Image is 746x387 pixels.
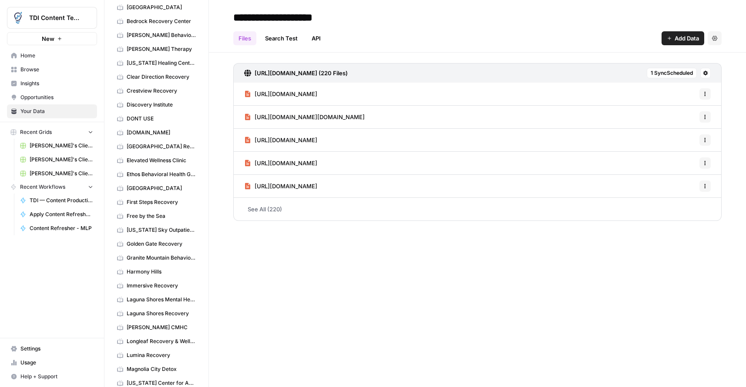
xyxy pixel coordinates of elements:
[675,34,699,43] span: Add Data
[113,307,200,320] a: Laguna Shores Recovery
[127,212,196,220] span: Free by the Sea
[244,129,317,151] a: [URL][DOMAIN_NAME]
[7,370,97,384] button: Help + Support
[233,198,722,220] a: See All (220)
[20,345,93,353] span: Settings
[255,90,317,98] span: [URL][DOMAIN_NAME]
[244,106,365,128] a: [URL][DOMAIN_NAME][DOMAIN_NAME]
[113,334,200,348] a: Longleaf Recovery & Wellness
[113,70,200,84] a: Clear Direction Recovery
[113,348,200,362] a: Lumina Recovery
[20,66,93,73] span: Browse
[113,251,200,265] a: Granite Mountain Behavioral Healthcare
[7,77,97,90] a: Insights
[255,113,365,121] span: [URL][DOMAIN_NAME][DOMAIN_NAME]
[127,365,196,373] span: Magnolia City Detox
[127,17,196,25] span: Bedrock Recovery Center
[113,56,200,70] a: [US_STATE] Healing Centers
[30,142,93,150] span: [PERSON_NAME]'s Clients - New Content
[127,351,196,359] span: Lumina Recovery
[16,193,97,207] a: TDI — Content Production
[113,223,200,237] a: [US_STATE] Sky Outpatient Detox
[113,237,200,251] a: Golden Gate Recovery
[127,282,196,290] span: Immersive Recovery
[113,14,200,28] a: Bedrock Recovery Center
[20,359,93,367] span: Usage
[16,207,97,221] a: Apply Content Refresher Brief
[127,310,196,317] span: Laguna Shores Recovery
[113,126,200,140] a: [DOMAIN_NAME]
[113,293,200,307] a: Laguna Shores Mental Health
[233,31,256,45] a: Files
[30,156,93,163] span: [PERSON_NAME]'s Clients - New Content
[244,152,317,174] a: [URL][DOMAIN_NAME]
[16,139,97,153] a: [PERSON_NAME]'s Clients - New Content
[20,52,93,60] span: Home
[127,240,196,248] span: Golden Gate Recovery
[20,93,93,101] span: Opportunities
[7,49,97,63] a: Home
[7,32,97,45] button: New
[127,59,196,67] span: [US_STATE] Healing Centers
[16,221,97,235] a: Content Refresher - MLP
[647,68,697,78] button: 1 SyncScheduled
[113,0,200,14] a: [GEOGRAPHIC_DATA]
[127,324,196,331] span: [PERSON_NAME] CMHC
[7,90,97,104] a: Opportunities
[127,73,196,81] span: Clear Direction Recovery
[113,28,200,42] a: [PERSON_NAME] Behavioral Health
[30,197,93,204] span: TDI — Content Production
[127,115,196,123] span: DONT USE
[127,45,196,53] span: [PERSON_NAME] Therapy
[16,167,97,180] a: [PERSON_NAME]'s Clients - Optimizing Content
[127,268,196,276] span: Harmony Hills
[255,182,317,190] span: [URL][DOMAIN_NAME]
[30,224,93,232] span: Content Refresher - MLP
[16,153,97,167] a: [PERSON_NAME]'s Clients - New Content
[113,153,200,167] a: Elevated Wellness Clinic
[20,373,93,380] span: Help + Support
[113,112,200,126] a: DONT USE
[255,159,317,167] span: [URL][DOMAIN_NAME]
[127,337,196,345] span: Longleaf Recovery & Wellness
[127,226,196,234] span: [US_STATE] Sky Outpatient Detox
[20,107,93,115] span: Your Data
[20,183,65,191] span: Recent Workflows
[7,7,97,29] button: Workspace: TDI Content Team
[113,279,200,293] a: Immersive Recovery
[7,104,97,118] a: Your Data
[127,198,196,206] span: First Steps Recovery
[255,69,348,77] h3: [URL][DOMAIN_NAME] (220 Files)
[244,83,317,105] a: [URL][DOMAIN_NAME]
[127,101,196,109] span: Discovery Institute
[127,184,196,192] span: [GEOGRAPHIC_DATA]
[244,63,348,83] a: [URL][DOMAIN_NAME] (220 Files)
[127,31,196,39] span: [PERSON_NAME] Behavioral Health
[113,167,200,181] a: Ethos Behavioral Health Group
[113,140,200,153] a: [GEOGRAPHIC_DATA] Recovery
[113,195,200,209] a: First Steps Recovery
[113,181,200,195] a: [GEOGRAPHIC_DATA]
[662,31,704,45] button: Add Data
[7,63,97,77] a: Browse
[29,13,82,22] span: TDI Content Team
[30,210,93,218] span: Apply Content Refresher Brief
[651,69,693,77] span: 1 Sync Scheduled
[127,296,196,304] span: Laguna Shores Mental Health
[127,170,196,178] span: Ethos Behavioral Health Group
[113,362,200,376] a: Magnolia City Detox
[113,84,200,98] a: Crestview Recovery
[113,42,200,56] a: [PERSON_NAME] Therapy
[10,10,26,26] img: TDI Content Team Logo
[113,209,200,223] a: Free by the Sea
[127,129,196,137] span: [DOMAIN_NAME]
[7,356,97,370] a: Usage
[113,265,200,279] a: Harmony Hills
[127,157,196,164] span: Elevated Wellness Clinic
[127,379,196,387] span: [US_STATE] Center for Adolescent Wellness
[127,3,196,11] span: [GEOGRAPHIC_DATA]
[7,126,97,139] button: Recent Grids
[113,320,200,334] a: [PERSON_NAME] CMHC
[20,80,93,87] span: Insights
[260,31,303,45] a: Search Test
